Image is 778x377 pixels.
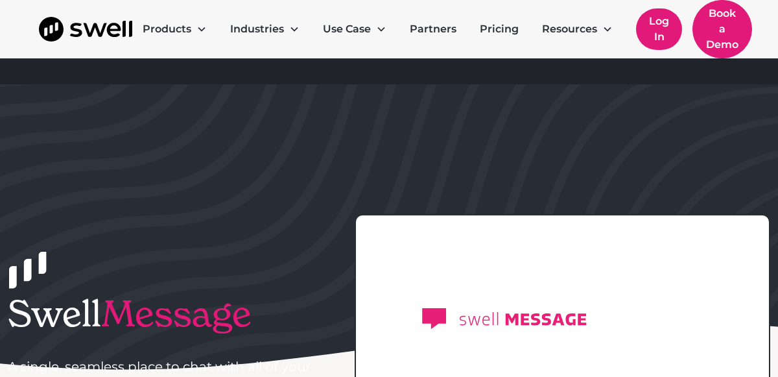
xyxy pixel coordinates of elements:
div: Industries [230,21,284,37]
a: home [39,17,132,42]
div: Resources [532,16,623,42]
h1: Swell [8,292,320,335]
div: Resources [542,21,597,37]
div: Industries [220,16,310,42]
div: Use Case [312,16,397,42]
div: Products [132,16,217,42]
span: Message [101,291,252,337]
a: Partners [399,16,467,42]
div: Products [143,21,191,37]
a: Pricing [469,16,529,42]
a: Log In [636,8,682,50]
div: Use Case [323,21,371,37]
